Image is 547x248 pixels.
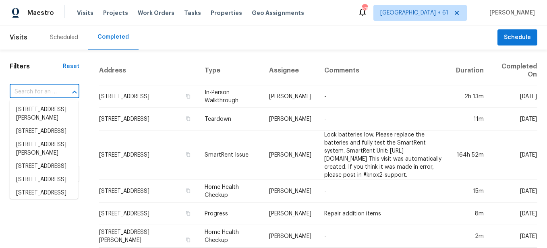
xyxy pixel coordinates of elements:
span: Work Orders [138,9,174,17]
input: Search for an address... [10,86,57,98]
span: Visits [10,29,27,46]
td: [STREET_ADDRESS] [99,85,198,108]
td: [DATE] [490,180,537,203]
span: Maestro [27,9,54,17]
span: Schedule [504,33,531,43]
td: In-Person Walkthrough [198,85,263,108]
th: Address [99,56,198,85]
td: [PERSON_NAME] [263,203,318,225]
span: Projects [103,9,128,17]
li: [STREET_ADDRESS] [10,160,78,173]
li: [STREET_ADDRESS] [10,125,78,138]
td: [DATE] [490,85,537,108]
button: Copy Address [184,210,192,217]
li: [STREET_ADDRESS][PERSON_NAME] [10,138,78,160]
button: Copy Address [184,93,192,100]
td: - [318,108,450,130]
span: [GEOGRAPHIC_DATA] + 61 [380,9,448,17]
div: Reset [63,62,79,70]
div: Scheduled [50,33,78,41]
td: [STREET_ADDRESS][PERSON_NAME] [99,225,198,248]
td: SmartRent Issue [198,130,263,180]
div: 619 [362,5,367,13]
li: [STREET_ADDRESS][PERSON_NAME] [10,103,78,125]
td: 2m [450,225,490,248]
th: Type [198,56,263,85]
button: Copy Address [184,151,192,158]
li: [STREET_ADDRESS] [10,186,78,200]
td: 8m [450,203,490,225]
span: Geo Assignments [252,9,304,17]
div: Completed [97,33,129,41]
span: Tasks [184,10,201,16]
td: [STREET_ADDRESS] [99,203,198,225]
td: 15m [450,180,490,203]
th: Assignee [263,56,318,85]
span: [PERSON_NAME] [486,9,535,17]
td: - [318,85,450,108]
td: [PERSON_NAME] [263,85,318,108]
span: Properties [211,9,242,17]
td: [PERSON_NAME] [263,225,318,248]
th: Duration [450,56,490,85]
td: [STREET_ADDRESS] [99,180,198,203]
th: Completed On [490,56,537,85]
td: [DATE] [490,130,537,180]
td: Teardown [198,108,263,130]
button: Copy Address [184,115,192,122]
td: - [318,180,450,203]
button: Schedule [497,29,537,46]
td: [DATE] [490,203,537,225]
li: [STREET_ADDRESS] [10,173,78,186]
td: Lock batteries low. Please replace the batteries and fully test the SmartRent system. SmartRent U... [318,130,450,180]
td: 164h 52m [450,130,490,180]
td: Repair addition items [318,203,450,225]
button: Copy Address [184,236,192,244]
span: Visits [77,9,93,17]
td: [PERSON_NAME] [263,180,318,203]
td: [DATE] [490,225,537,248]
td: [STREET_ADDRESS] [99,108,198,130]
th: Comments [318,56,450,85]
button: Close [69,87,80,98]
td: [DATE] [490,108,537,130]
td: [STREET_ADDRESS] [99,130,198,180]
td: 2h 13m [450,85,490,108]
td: [PERSON_NAME] [263,108,318,130]
td: Home Health Checkup [198,225,263,248]
td: 11m [450,108,490,130]
h1: Filters [10,62,63,70]
td: Home Health Checkup [198,180,263,203]
td: - [318,225,450,248]
button: Copy Address [184,187,192,194]
td: Progress [198,203,263,225]
td: [PERSON_NAME] [263,130,318,180]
